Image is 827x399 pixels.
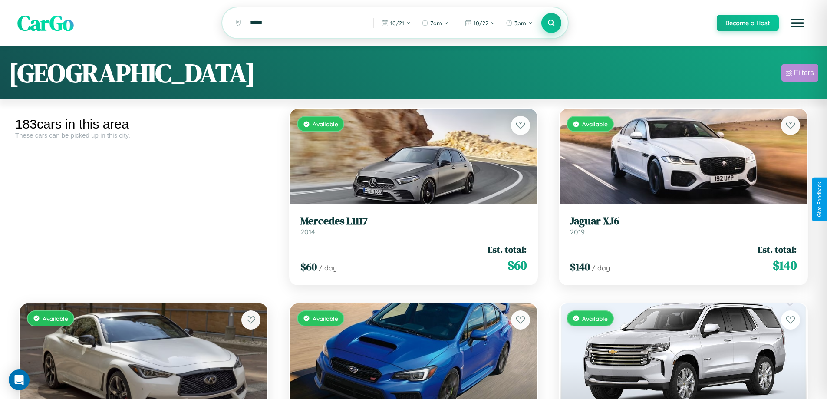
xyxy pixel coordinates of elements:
[15,117,272,132] div: 183 cars in this area
[417,16,453,30] button: 7am
[300,215,527,228] h3: Mercedes L1117
[461,16,500,30] button: 10/22
[570,215,797,236] a: Jaguar XJ62019
[758,243,797,256] span: Est. total:
[390,20,404,26] span: 10 / 21
[781,64,818,82] button: Filters
[570,215,797,228] h3: Jaguar XJ6
[17,9,74,37] span: CarGo
[582,120,608,128] span: Available
[9,369,30,390] div: Open Intercom Messenger
[300,228,315,236] span: 2014
[300,215,527,236] a: Mercedes L11172014
[43,315,68,322] span: Available
[773,257,797,274] span: $ 140
[785,11,810,35] button: Open menu
[313,315,338,322] span: Available
[300,260,317,274] span: $ 60
[507,257,527,274] span: $ 60
[9,55,255,91] h1: [GEOGRAPHIC_DATA]
[501,16,537,30] button: 3pm
[319,264,337,272] span: / day
[794,69,814,77] div: Filters
[377,16,415,30] button: 10/21
[15,132,272,139] div: These cars can be picked up in this city.
[474,20,488,26] span: 10 / 22
[570,260,590,274] span: $ 140
[592,264,610,272] span: / day
[817,182,823,217] div: Give Feedback
[430,20,442,26] span: 7am
[488,243,527,256] span: Est. total:
[717,15,779,31] button: Become a Host
[582,315,608,322] span: Available
[514,20,526,26] span: 3pm
[570,228,585,236] span: 2019
[313,120,338,128] span: Available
